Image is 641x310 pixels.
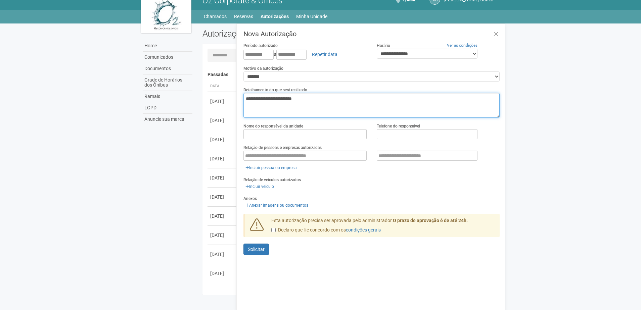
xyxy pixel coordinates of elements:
[210,174,235,181] div: [DATE]
[243,177,301,183] label: Relação de veículos autorizados
[243,43,278,49] label: Período autorizado
[261,12,289,21] a: Autorizações
[271,228,276,232] input: Declaro que li e concordo com oscondições gerais
[210,136,235,143] div: [DATE]
[393,218,468,223] strong: O prazo de aprovação é de até 24h.
[377,43,390,49] label: Horário
[143,91,192,102] a: Ramais
[208,72,495,77] h4: Passadas
[210,289,235,296] div: [DATE]
[243,31,500,37] h3: Nova Autorização
[243,87,307,93] label: Detalhamento do que será realizado
[447,43,477,48] a: Ver as condições
[243,123,303,129] label: Nome do responsável da unidade
[243,145,322,151] label: Relação de pessoas e empresas autorizadas
[210,194,235,200] div: [DATE]
[143,114,192,125] a: Anuncie sua marca
[210,155,235,162] div: [DATE]
[243,65,283,71] label: Motivo da autorização
[266,217,500,237] div: Esta autorização precisa ser aprovada pelo administrador.
[210,117,235,124] div: [DATE]
[143,102,192,114] a: LGPD
[346,227,381,232] a: condições gerais
[210,270,235,277] div: [DATE]
[210,251,235,258] div: [DATE]
[210,232,235,239] div: [DATE]
[243,202,310,209] a: Anexar imagens ou documentos
[243,196,257,202] label: Anexos
[271,227,381,234] label: Declaro que li e concordo com os
[143,52,192,63] a: Comunicados
[296,12,327,21] a: Minha Unidade
[210,98,235,105] div: [DATE]
[248,247,265,252] span: Solicitar
[204,12,227,21] a: Chamados
[243,183,276,190] a: Incluir veículo
[143,63,192,74] a: Documentos
[234,12,253,21] a: Reservas
[243,164,299,171] a: Incluir pessoa ou empresa
[243,244,269,255] button: Solicitar
[208,81,238,92] th: Data
[143,40,192,52] a: Home
[143,74,192,91] a: Grade de Horários dos Ônibus
[210,213,235,219] div: [DATE]
[377,123,420,129] label: Telefone do responsável
[243,49,367,60] div: a
[202,29,346,39] h2: Autorizações
[308,49,342,60] a: Repetir data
